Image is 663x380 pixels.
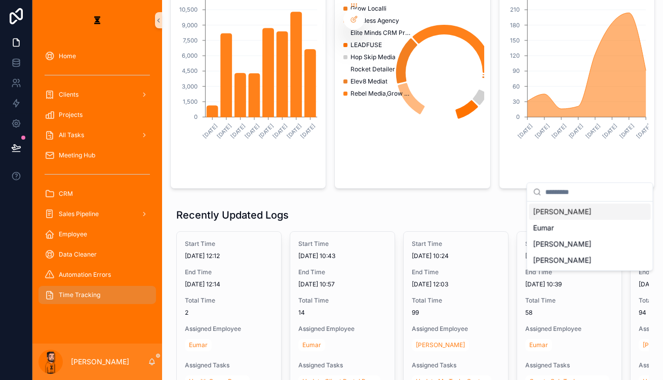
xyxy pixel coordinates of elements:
[510,22,520,29] tspan: 180
[298,240,386,248] span: Start Time
[38,146,156,164] a: Meeting Hub
[298,339,325,351] a: Eumar
[59,52,76,60] span: Home
[298,297,386,305] span: Total Time
[510,37,520,44] tspan: 150
[298,325,386,333] span: Assigned Employee
[38,205,156,223] a: Sales Pipeline
[412,339,469,351] a: [PERSON_NAME]
[412,268,500,276] span: End Time
[183,37,198,44] tspan: 7,500
[525,339,552,351] a: Eumar
[533,239,592,249] span: [PERSON_NAME]
[525,280,613,288] span: [DATE] 10:39
[59,151,95,159] span: Meeting Hub
[189,341,208,349] span: Eumar
[533,255,592,265] span: [PERSON_NAME]
[412,309,500,317] span: 99
[38,86,156,104] a: Clients
[510,6,520,13] tspan: 210
[185,361,273,369] span: Assigned Tasks
[551,123,568,140] text: [DATE]
[516,114,520,121] tspan: 0
[202,123,219,140] text: [DATE]
[185,309,273,317] span: 2
[567,123,584,140] text: [DATE]
[59,230,87,238] span: Employee
[350,17,399,25] span: Limitless Agency
[182,83,198,90] tspan: 3,000
[350,29,411,37] span: Elite Minds CRM Program
[298,309,386,317] span: 14
[350,90,411,98] span: Rebel Media,Grow Localli,Hop Skip Media
[59,91,79,99] span: Clients
[185,268,273,276] span: End Time
[89,12,105,28] img: App logo
[182,52,198,59] tspan: 6,000
[533,206,592,217] span: [PERSON_NAME]
[412,240,500,248] span: Start Time
[38,106,156,124] a: Projects
[412,252,500,260] span: [DATE] 10:24
[298,361,386,369] span: Assigned Tasks
[525,361,613,369] span: Assigned Tasks
[298,252,386,260] span: [DATE] 10:43
[59,210,99,218] span: Sales Pipeline
[618,123,636,140] text: [DATE]
[176,208,289,222] h1: Recently Updated Logs
[350,65,395,73] span: Rocket Detailer
[38,126,156,144] a: All Tasks
[635,123,652,140] text: [DATE]
[300,123,317,140] text: [DATE]
[350,41,382,49] span: LEADFUSE
[182,22,198,29] tspan: 9,000
[527,201,653,270] div: Suggestions
[183,98,198,105] tspan: 1,500
[38,47,156,65] a: Home
[38,266,156,284] a: Automation Errors
[185,280,273,288] span: [DATE] 12:14
[350,77,387,86] span: Elev8 Mediat
[194,114,198,121] tspan: 0
[412,280,500,288] span: [DATE] 12:03
[510,52,520,59] tspan: 120
[59,250,97,259] span: Data Cleaner
[525,240,613,248] span: Start Time
[59,190,73,198] span: CRM
[525,309,613,317] span: 58
[32,40,162,316] div: scrollable content
[584,123,602,140] text: [DATE]
[513,68,520,75] tspan: 90
[230,123,247,140] text: [DATE]
[412,297,500,305] span: Total Time
[525,325,613,333] span: Assigned Employee
[185,325,273,333] span: Assigned Employee
[38,185,156,203] a: CRM
[216,123,233,140] text: [DATE]
[525,252,613,260] span: [DATE] 09:41
[38,225,156,243] a: Employee
[179,6,198,13] tspan: 10,500
[185,297,273,305] span: Total Time
[513,83,520,90] tspan: 60
[71,357,129,367] p: [PERSON_NAME]
[601,123,618,140] text: [DATE]
[286,123,303,140] text: [DATE]
[59,111,83,119] span: Projects
[182,68,198,75] tspan: 4,500
[412,361,500,369] span: Assigned Tasks
[529,341,548,349] span: Eumar
[244,123,261,140] text: [DATE]
[185,339,212,351] a: Eumar
[412,325,500,333] span: Assigned Employee
[38,245,156,264] a: Data Cleaner
[298,268,386,276] span: End Time
[416,341,465,349] span: [PERSON_NAME]
[185,252,273,260] span: [DATE] 12:12
[350,53,396,61] span: Hop Skip Media
[350,5,386,13] span: Grow Localli
[59,131,84,139] span: All Tasks
[517,123,534,140] text: [DATE]
[258,123,275,140] text: [DATE]
[298,280,386,288] span: [DATE] 10:57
